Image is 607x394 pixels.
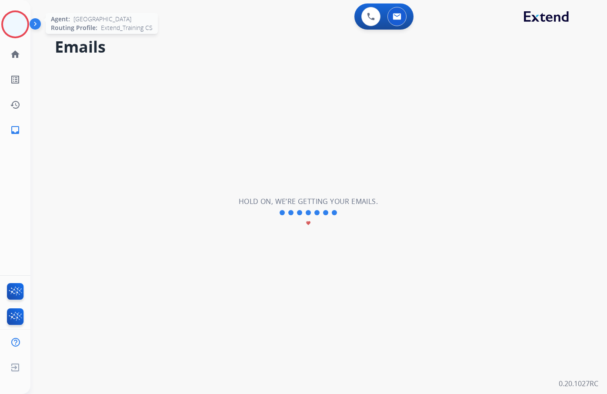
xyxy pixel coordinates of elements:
[51,15,70,23] span: Agent:
[10,100,20,110] mat-icon: history
[51,23,97,32] span: Routing Profile:
[73,15,131,23] span: [GEOGRAPHIC_DATA]
[3,12,27,37] img: avatar
[10,125,20,135] mat-icon: inbox
[101,23,153,32] span: Extend_Training CS
[559,378,598,389] p: 0.20.1027RC
[239,196,378,207] h2: Hold on, we’re getting your emails.
[10,49,20,60] mat-icon: home
[55,38,586,56] h2: Emails
[306,220,311,226] mat-icon: favorite
[10,74,20,85] mat-icon: list_alt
